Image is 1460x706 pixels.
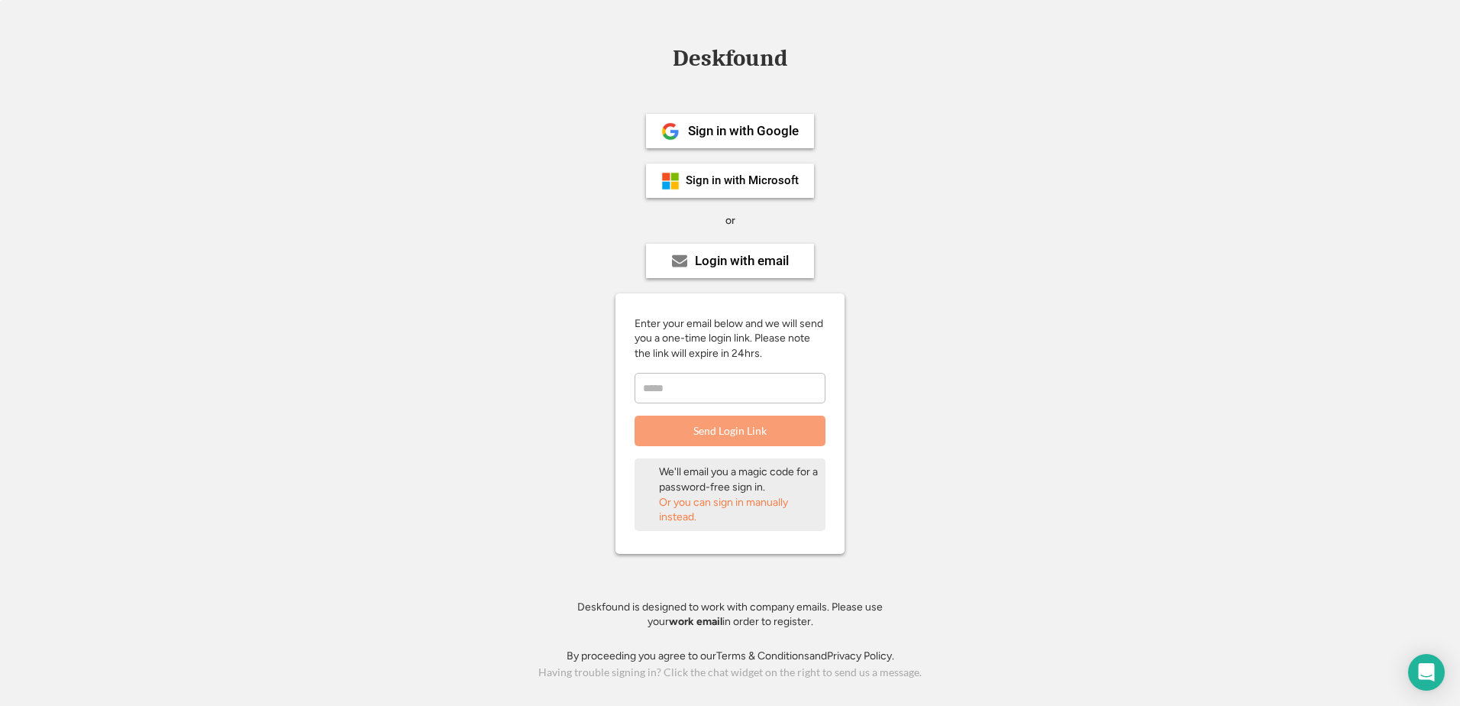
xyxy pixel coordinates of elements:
img: 1024px-Google__G__Logo.svg.png [661,122,680,141]
div: or [725,213,735,228]
a: Terms & Conditions [716,649,809,662]
strong: work email [669,615,722,628]
div: Open Intercom Messenger [1408,654,1445,691]
div: Deskfound is designed to work with company emails. Please use your in order to register. [558,600,902,630]
button: Send Login Link [635,416,825,446]
div: Sign in with Google [688,125,799,138]
div: Sign in with Microsoft [686,175,799,186]
div: Login with email [695,254,789,267]
div: By proceeding you agree to our and [567,649,894,664]
img: ms-symbollockup_mssymbol_19.png [661,172,680,190]
div: Enter your email below and we will send you a one-time login link. Please note the link will expi... [635,316,825,361]
div: We'll email you a magic code for a password-free sign in. [659,465,819,494]
div: Or you can sign in manually instead. [659,495,819,525]
div: Deskfound [665,47,795,70]
a: Privacy Policy. [827,649,894,662]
